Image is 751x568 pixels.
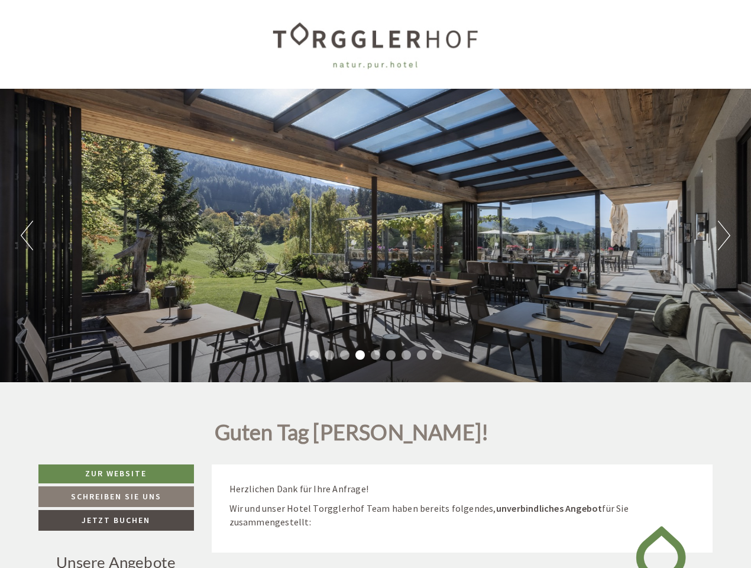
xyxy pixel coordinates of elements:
[21,221,33,250] button: Previous
[229,482,695,496] p: Herzlichen Dank für Ihre Anfrage!
[718,221,730,250] button: Next
[18,35,187,44] div: [GEOGRAPHIC_DATA]
[229,502,695,529] p: Wir und unser Hotel Torgglerhof Team haben bereits folgendes, für Sie zusammengestellt:
[38,510,194,531] a: Jetzt buchen
[38,464,194,483] a: Zur Website
[395,312,466,333] button: Senden
[9,33,193,69] div: Guten Tag, wie können wir Ihnen helfen?
[207,9,258,30] div: Montag
[18,58,187,66] small: 22:09
[38,486,194,507] a: Schreiben Sie uns
[215,421,489,450] h1: Guten Tag [PERSON_NAME]!
[496,502,603,514] strong: unverbindliches Angebot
